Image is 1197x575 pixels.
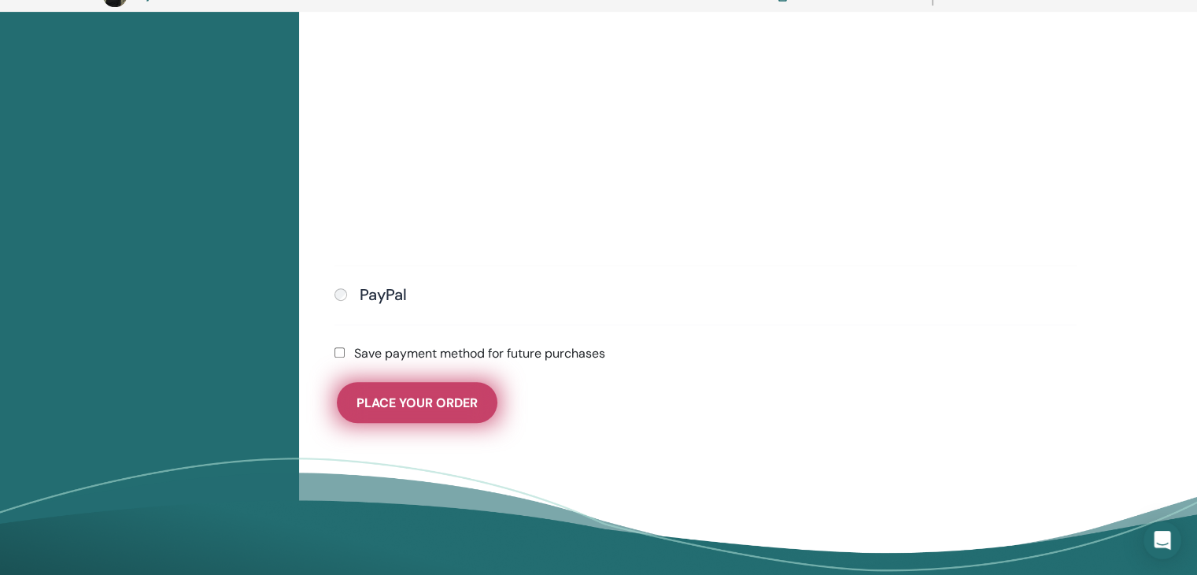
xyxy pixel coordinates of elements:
[355,12,690,250] iframe: Campo de entrada seguro para el pago
[1143,521,1181,559] div: Open Intercom Messenger
[354,344,605,363] label: Save payment method for future purchases
[337,382,497,423] button: Place Your Order
[360,285,407,304] h4: PayPal
[357,395,478,411] span: Place Your Order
